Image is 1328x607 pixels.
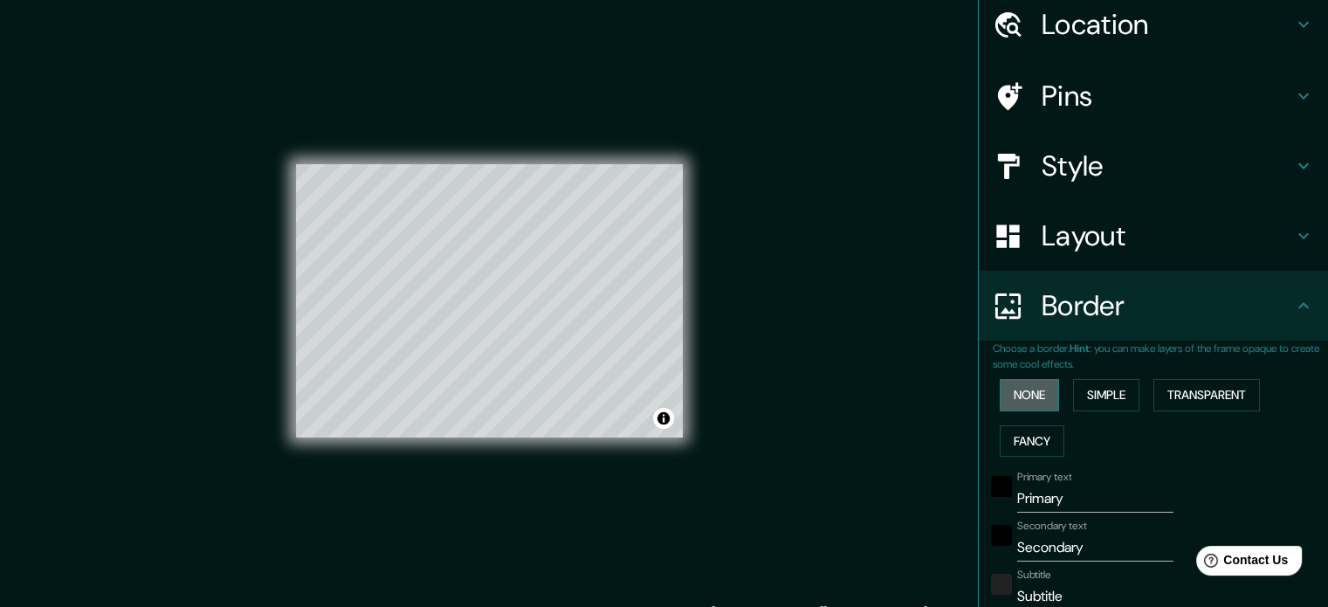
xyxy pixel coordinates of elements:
[1070,341,1090,355] b: Hint
[1000,425,1064,458] button: Fancy
[1042,7,1293,42] h4: Location
[653,408,674,429] button: Toggle attribution
[991,574,1012,595] button: color-222222
[991,525,1012,546] button: black
[979,61,1328,131] div: Pins
[1017,519,1087,534] label: Secondary text
[979,201,1328,271] div: Layout
[1042,218,1293,253] h4: Layout
[1073,379,1139,411] button: Simple
[991,476,1012,497] button: black
[1153,379,1260,411] button: Transparent
[993,341,1328,372] p: Choose a border. : you can make layers of the frame opaque to create some cool effects.
[1017,568,1051,583] label: Subtitle
[1042,79,1293,114] h4: Pins
[1173,539,1309,588] iframe: Help widget launcher
[979,271,1328,341] div: Border
[1017,470,1071,485] label: Primary text
[1042,288,1293,323] h4: Border
[1042,148,1293,183] h4: Style
[979,131,1328,201] div: Style
[1000,379,1059,411] button: None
